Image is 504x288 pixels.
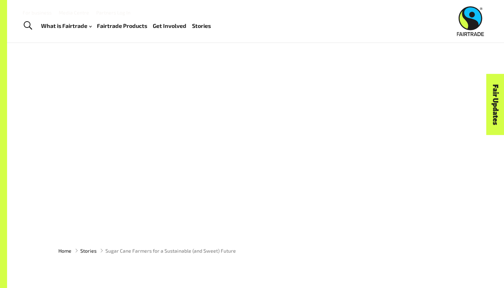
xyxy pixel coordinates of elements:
a: Fairtrade Products [97,21,147,31]
a: What is Fairtrade [41,21,92,31]
a: Media Centre [59,10,89,16]
a: Stories [80,247,97,254]
a: Toggle Search [19,17,36,35]
img: Fairtrade Australia New Zealand logo [457,6,484,36]
a: For business [23,10,52,16]
a: Home [58,247,71,254]
a: Get Involved [153,21,186,31]
span: Sugar Cane Farmers for a Sustainable (and Sweet) Future [105,247,236,254]
a: Stories [192,21,211,31]
a: Partners Log In [96,10,131,16]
